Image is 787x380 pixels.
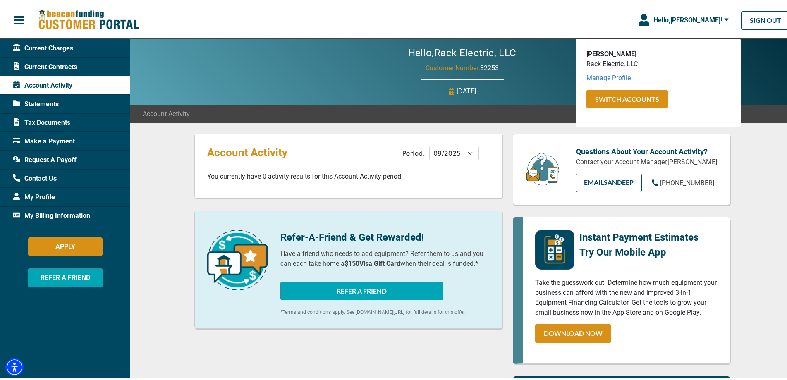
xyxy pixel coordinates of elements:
[28,267,103,285] button: REFER A FRIEND
[586,57,730,67] p: Rack Electric, LLC
[402,148,425,156] label: Period:
[535,228,574,268] img: mobile-app-logo.png
[280,307,490,314] p: *Terms and conditions apply. See [DOMAIN_NAME][URL] for full details for this offer.
[13,172,57,182] span: Contact Us
[280,247,490,267] p: Have a friend who needs to add equipment? Refer them to us and you can each take home a when thei...
[524,151,561,185] img: customer-service.png
[28,236,103,254] button: APPLY
[344,258,400,266] b: $150 Visa Gift Card
[576,144,718,155] p: Questions About Your Account Activity?
[143,108,190,117] span: Account Activity
[383,45,541,57] h2: Hello, Rack Electric, LLC
[280,228,490,243] p: Refer-A-Friend & Get Rewarded!
[457,85,476,95] p: [DATE]
[207,144,295,158] p: Account Activity
[13,153,77,163] span: Request A Payoff
[652,177,714,186] a: [PHONE_NUMBER]
[38,8,139,29] img: Beacon Funding Customer Portal Logo
[207,170,490,180] p: You currently have 0 activity results for this Account Activity period.
[13,79,72,89] span: Account Activity
[13,98,59,108] span: Statements
[653,14,722,22] span: Hello, [PERSON_NAME] !
[280,280,443,299] button: REFER A FRIEND
[579,243,698,258] p: Try Our Mobile App
[480,62,499,70] span: 32253
[660,177,714,185] span: [PHONE_NUMBER]
[426,62,480,70] span: Customer Number:
[586,48,636,56] b: [PERSON_NAME]
[535,323,611,341] a: DOWNLOAD NOW
[586,88,668,107] button: SWITCH ACCOUNTS
[13,60,77,70] span: Current Contracts
[576,172,642,191] a: EMAILSandeep
[579,228,698,243] p: Instant Payment Estimates
[13,191,55,201] span: My Profile
[586,72,631,80] a: Manage Profile
[13,209,90,219] span: My Billing Information
[13,135,75,145] span: Make a Payment
[535,276,718,316] p: Take the guesswork out. Determine how much equipment your business can afford with the new and im...
[13,116,70,126] span: Tax Documents
[576,155,718,165] p: Contact your Account Manager, [PERSON_NAME]
[13,42,73,52] span: Current Charges
[207,228,268,289] img: refer-a-friend-icon.png
[5,356,24,375] div: Accessibility Menu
